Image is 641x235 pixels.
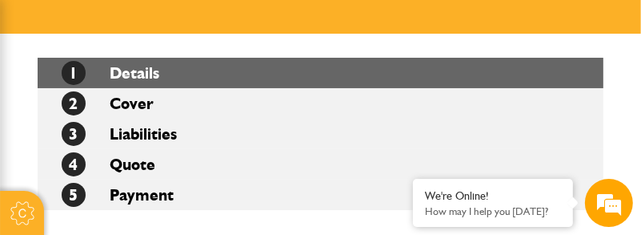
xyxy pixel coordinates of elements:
span: 1 [62,61,86,85]
li: Liabilities [38,119,603,149]
p: How may I help you today? [425,205,561,217]
li: Quote [38,149,603,180]
span: 5 [62,183,86,207]
li: Cover [38,88,603,119]
li: Payment [38,180,603,210]
li: Details [38,58,603,88]
span: 4 [62,152,86,176]
span: 2 [62,91,86,115]
div: We're Online! [425,189,561,203]
span: 3 [62,122,86,146]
